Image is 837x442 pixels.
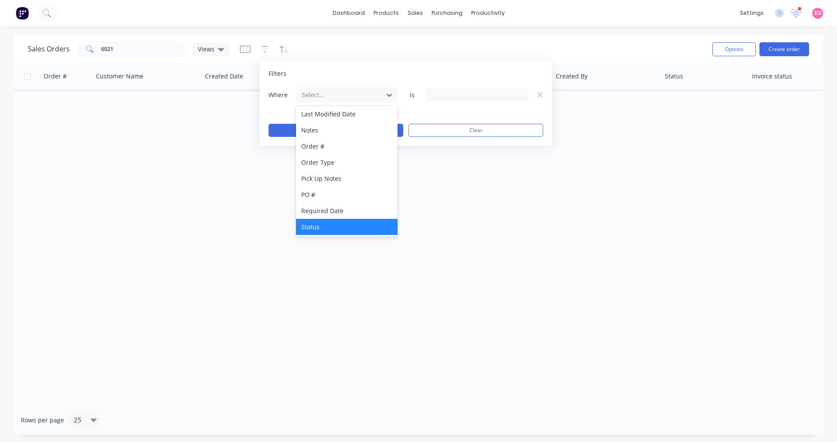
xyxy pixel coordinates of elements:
div: Pick Up Notes [296,170,398,187]
div: productivity [467,7,509,20]
div: sales [403,7,427,20]
span: EO [814,9,821,17]
div: products [369,7,403,20]
div: Order # [44,72,67,81]
input: Search... [101,41,186,58]
button: Options [712,42,756,56]
div: Notes [296,122,398,138]
span: Where [269,91,295,99]
img: Factory [16,7,29,20]
div: Required Date [296,203,398,219]
div: Status [296,219,398,235]
div: settings [735,7,768,20]
h1: Sales Orders [28,45,70,53]
button: Apply [269,124,403,137]
a: dashboard [328,7,369,20]
span: Views [198,44,214,54]
div: Invoice status [752,72,792,81]
span: Filters [269,69,286,78]
button: Clear [408,124,543,137]
div: Created Date [205,72,243,81]
span: is [403,91,421,99]
span: Rows per page [21,416,64,425]
div: PO # [296,187,398,203]
div: Created By [556,72,588,81]
button: Create order [759,42,809,56]
div: purchasing [427,7,467,20]
div: Status [665,72,683,81]
div: Customer Name [96,72,143,81]
div: Order # [296,138,398,154]
div: Order Type [296,154,398,170]
div: Last Modified Date [296,106,398,122]
button: add [296,108,398,115]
